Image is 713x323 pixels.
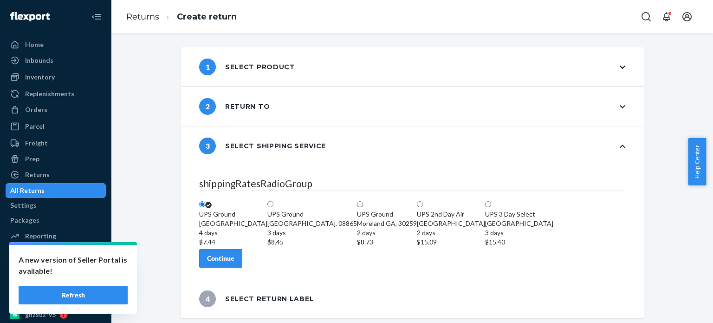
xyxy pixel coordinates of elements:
[485,219,553,247] div: [GEOGRAPHIC_DATA]
[6,119,106,134] a: Parcel
[25,154,39,164] div: Prep
[19,254,128,277] p: A new version of Seller Portal is available!
[199,219,267,247] div: [GEOGRAPHIC_DATA]
[199,249,242,268] button: Continue
[6,53,106,68] a: Inbounds
[126,12,159,22] a: Returns
[417,210,485,219] div: UPS 2nd Day Air
[199,237,267,247] div: $7.44
[485,228,553,237] div: 3 days
[6,229,106,244] a: Reporting
[10,186,45,195] div: All Returns
[25,105,47,114] div: Orders
[267,201,273,207] input: UPS Ground[GEOGRAPHIC_DATA], 088653 days$8.45
[199,177,625,191] legend: shippingRatesRadioGroup
[207,254,234,263] div: Continue
[6,102,106,117] a: Orders
[10,216,39,225] div: Packages
[357,237,417,247] div: $8.73
[678,7,696,26] button: Open account menu
[25,122,45,131] div: Parcel
[6,198,106,213] a: Settings
[6,291,106,306] a: 6e639d-fc
[10,12,50,21] img: Flexport logo
[25,56,53,65] div: Inbounds
[357,210,417,219] div: UPS Ground
[25,40,44,49] div: Home
[417,201,423,207] input: UPS 2nd Day Air[GEOGRAPHIC_DATA]2 days$15.09
[357,228,417,237] div: 2 days
[199,210,267,219] div: UPS Ground
[199,201,205,207] input: UPS Ground[GEOGRAPHIC_DATA]4 days$7.44
[267,219,357,247] div: [GEOGRAPHIC_DATA], 08865
[637,7,655,26] button: Open Search Box
[6,167,106,182] a: Returns
[10,201,37,210] div: Settings
[6,37,106,52] a: Home
[199,98,216,115] span: 2
[417,237,485,247] div: $15.09
[199,290,216,307] span: 4
[267,210,357,219] div: UPS Ground
[199,59,216,75] span: 1
[119,3,244,31] ol: breadcrumbs
[6,213,106,228] a: Packages
[267,228,357,237] div: 3 days
[357,201,363,207] input: UPS GroundMoreland GA, 302592 days$8.73
[87,7,106,26] button: Close Navigation
[6,136,106,151] a: Freight
[25,89,74,99] div: Replenishments
[6,152,106,166] a: Prep
[177,12,237,22] a: Create return
[6,307,106,322] a: gnzsuz-v5
[6,70,106,85] a: Inventory
[485,237,553,247] div: $15.40
[417,219,485,247] div: [GEOGRAPHIC_DATA]
[199,290,314,307] div: Select return label
[688,138,706,185] button: Help Center
[6,86,106,101] a: Replenishments
[657,7,676,26] button: Open notifications
[6,276,106,290] a: f12898-4
[25,138,48,148] div: Freight
[199,98,270,115] div: Return to
[357,219,417,247] div: Moreland GA, 30259
[199,138,326,154] div: Select shipping service
[6,183,106,198] a: All Returns
[25,231,56,241] div: Reporting
[25,170,50,179] div: Returns
[25,73,55,82] div: Inventory
[25,310,56,319] div: gnzsuz-v5
[199,59,295,75] div: Select product
[267,237,357,247] div: $8.45
[199,138,216,154] span: 3
[6,260,106,275] button: Integrations
[199,228,267,237] div: 4 days
[19,286,128,304] button: Refresh
[485,201,491,207] input: UPS 3 Day Select[GEOGRAPHIC_DATA]3 days$15.40
[417,228,485,237] div: 2 days
[485,210,553,219] div: UPS 3 Day Select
